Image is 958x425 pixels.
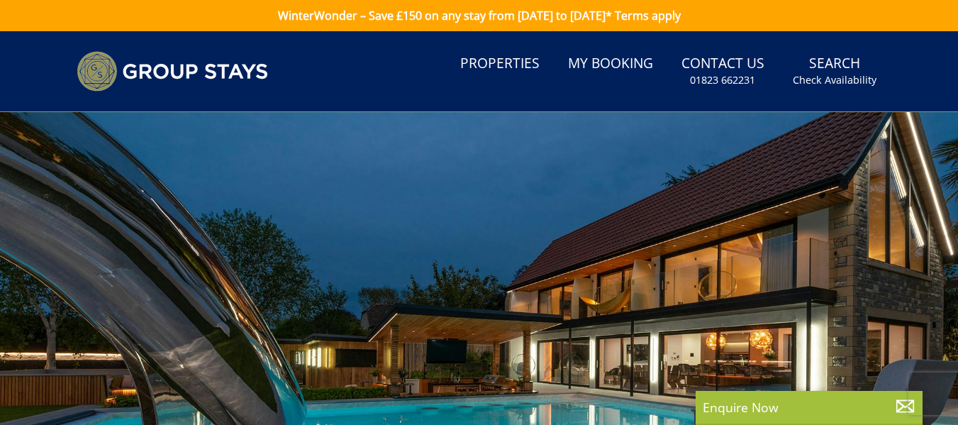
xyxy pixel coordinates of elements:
img: Group Stays [77,51,268,92]
p: Enquire Now [703,398,915,416]
a: Contact Us01823 662231 [676,48,770,94]
a: My Booking [562,48,659,80]
small: Check Availability [793,73,876,87]
small: 01823 662231 [690,73,755,87]
a: SearchCheck Availability [787,48,882,94]
a: Properties [455,48,545,80]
